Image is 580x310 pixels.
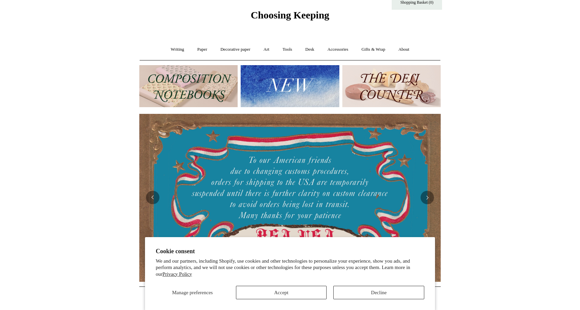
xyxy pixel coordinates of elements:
[299,41,321,58] a: Desk
[251,15,329,19] a: Choosing Keeping
[156,286,229,299] button: Manage preferences
[277,41,298,58] a: Tools
[214,41,256,58] a: Decorative paper
[257,41,275,58] a: Art
[172,290,213,295] span: Manage preferences
[322,41,354,58] a: Accessories
[156,248,424,255] h2: Cookie consent
[333,286,424,299] button: Decline
[421,191,434,204] button: Next
[342,65,441,107] img: The Deli Counter
[139,114,441,282] img: USA PSA .jpg__PID:33428022-6587-48b7-8b57-d7eefc91f15a
[146,191,159,204] button: Previous
[241,65,339,107] img: New.jpg__PID:f73bdf93-380a-4a35-bcfe-7823039498e1
[236,286,327,299] button: Accept
[191,41,213,58] a: Paper
[355,41,391,58] a: Gifts & Wrap
[392,41,416,58] a: About
[165,41,190,58] a: Writing
[156,258,424,278] p: We and our partners, including Shopify, use cookies and other technologies to personalize your ex...
[251,9,329,20] span: Choosing Keeping
[162,271,192,277] a: Privacy Policy
[139,65,238,107] img: 202302 Composition ledgers.jpg__PID:69722ee6-fa44-49dd-a067-31375e5d54ec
